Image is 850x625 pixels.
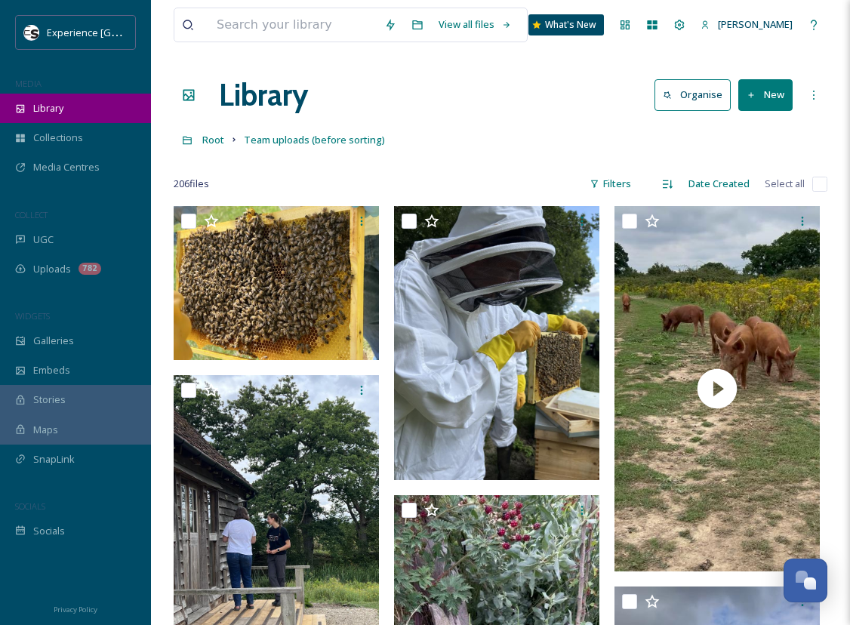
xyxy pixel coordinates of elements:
[681,169,757,199] div: Date Created
[33,363,70,377] span: Embeds
[784,559,827,602] button: Open Chat
[718,17,793,31] span: [PERSON_NAME]
[47,25,196,39] span: Experience [GEOGRAPHIC_DATA]
[33,262,71,276] span: Uploads
[174,206,379,360] img: ext_1754409883.092256_samanthasmithson@westsussex.gov.org-IMG_8482.jpeg
[15,310,50,322] span: WIDGETS
[528,14,604,35] a: What's New
[431,10,519,39] a: View all files
[15,209,48,220] span: COLLECT
[15,78,42,89] span: MEDIA
[33,393,66,407] span: Stories
[33,334,74,348] span: Galleries
[654,79,731,110] button: Organise
[394,206,599,480] img: ext_1754409843.827942_samanthasmithson@westsussex.gov.org-IMG_8487.jpeg
[738,79,793,110] button: New
[33,423,58,437] span: Maps
[54,605,97,614] span: Privacy Policy
[33,160,100,174] span: Media Centres
[202,133,224,146] span: Root
[244,133,385,146] span: Team uploads (before sorting)
[693,10,800,39] a: [PERSON_NAME]
[33,131,83,145] span: Collections
[33,452,75,466] span: SnapLink
[54,599,97,617] a: Privacy Policy
[79,263,101,275] div: 782
[33,232,54,247] span: UGC
[244,131,385,149] a: Team uploads (before sorting)
[15,500,45,512] span: SOCIALS
[33,524,65,538] span: Socials
[24,25,39,40] img: WSCC%20ES%20Socials%20Icon%20-%20Secondary%20-%20Black.jpg
[202,131,224,149] a: Root
[174,177,209,191] span: 206 file s
[765,177,805,191] span: Select all
[582,169,639,199] div: Filters
[614,206,820,571] img: thumbnail
[219,72,308,118] a: Library
[33,101,63,115] span: Library
[209,8,377,42] input: Search your library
